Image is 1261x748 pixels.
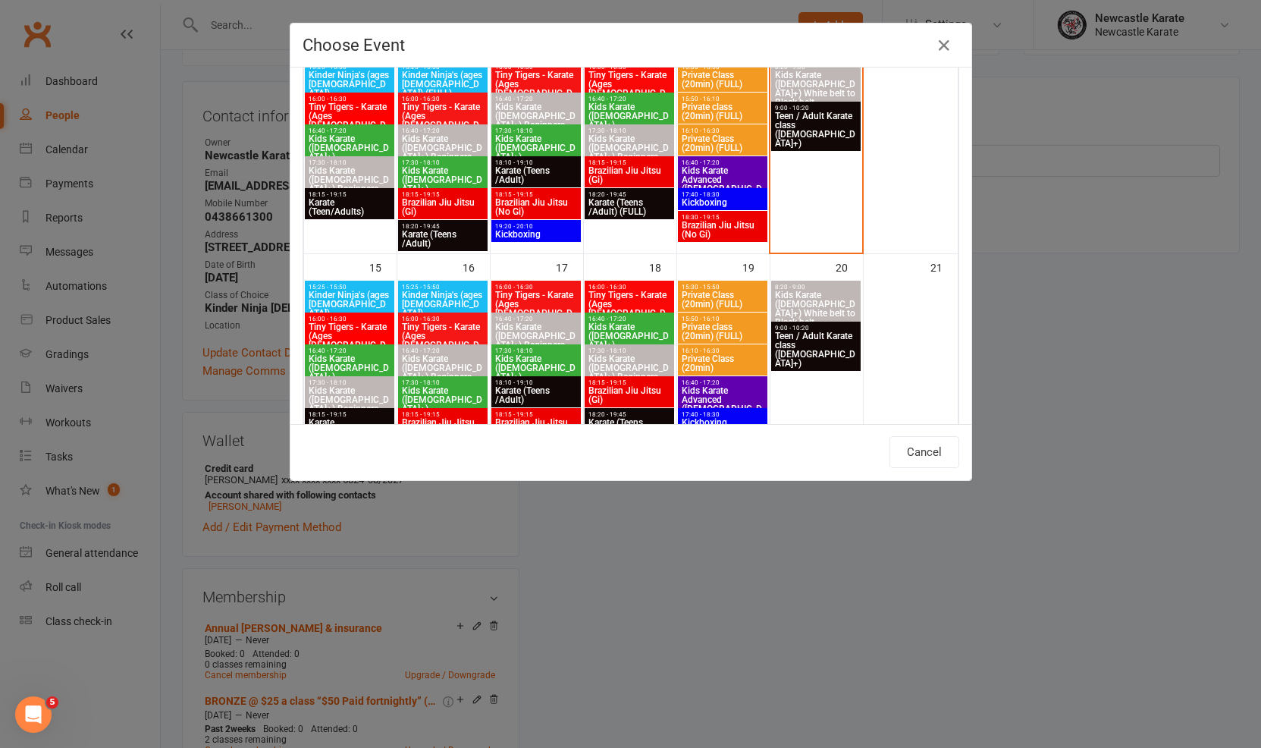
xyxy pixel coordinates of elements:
[588,316,671,322] span: 16:40 - 17:20
[303,36,959,55] h4: Choose Event
[681,379,764,386] span: 16:40 - 17:20
[401,347,485,354] span: 16:40 - 17:20
[774,71,858,107] span: Kids Karate ([DEMOGRAPHIC_DATA]+) White belt to Black belt
[308,347,391,354] span: 16:40 - 17:20
[494,134,578,171] span: Kids Karate ([DEMOGRAPHIC_DATA]+) Intermediate+
[308,386,391,423] span: Kids Karate ([DEMOGRAPHIC_DATA]+) Beginners (FULL)
[401,411,485,418] span: 18:15 - 19:15
[401,379,485,386] span: 17:30 - 18:10
[681,102,764,121] span: Private class (20min) (FULL)
[774,284,858,291] span: 8:20 - 9:00
[308,96,391,102] span: 16:00 - 16:30
[681,284,764,291] span: 15:30 - 15:50
[15,696,52,733] iframe: Intercom live chat
[308,134,391,171] span: Kids Karate ([DEMOGRAPHIC_DATA]+) Intermediate+
[494,418,578,436] span: Brazilian Jiu Jitsu (No Gi)
[588,166,671,184] span: Brazilian Jiu Jitsu (Gi)
[401,96,485,102] span: 16:00 - 16:30
[494,230,578,239] span: Kickboxing
[308,71,391,98] span: Kinder Ninja's (ages [DEMOGRAPHIC_DATA])
[494,127,578,134] span: 17:30 - 18:10
[774,105,858,112] span: 9:00 - 10:20
[494,316,578,322] span: 16:40 - 17:20
[494,191,578,198] span: 18:15 - 19:15
[588,284,671,291] span: 16:00 - 16:30
[932,33,956,58] button: Close
[401,322,485,359] span: Tiny Tigers - Karate (Ages [DEMOGRAPHIC_DATA]) (FULL)
[588,322,671,359] span: Kids Karate ([DEMOGRAPHIC_DATA]+) Intermediate+
[494,102,578,130] span: Kids Karate ([DEMOGRAPHIC_DATA]+) Beginners
[774,291,858,327] span: Kids Karate ([DEMOGRAPHIC_DATA]+) White belt to Black belt
[774,112,858,148] span: Teen / Adult Karate class ([DEMOGRAPHIC_DATA]+)
[681,191,764,198] span: 17:40 - 18:30
[681,418,764,427] span: Kickboxing
[588,411,671,418] span: 18:20 - 19:45
[308,354,391,391] span: Kids Karate ([DEMOGRAPHIC_DATA]+) Intermediate+
[308,291,391,318] span: Kinder Ninja's (ages [DEMOGRAPHIC_DATA])
[401,134,485,171] span: Kids Karate ([DEMOGRAPHIC_DATA]+) Beginners (FULL)
[681,134,764,152] span: Private Class (20min) (FULL)
[308,102,391,139] span: Tiny Tigers - Karate (Ages [DEMOGRAPHIC_DATA]) (FULL)
[401,354,485,382] span: Kids Karate ([DEMOGRAPHIC_DATA]+) Beginners
[588,386,671,404] span: Brazilian Jiu Jitsu (Gi)
[308,191,391,198] span: 18:15 - 19:15
[401,284,485,291] span: 15:25 - 15:50
[401,198,485,216] span: Brazilian Jiu Jitsu (Gi)
[308,379,391,386] span: 17:30 - 18:10
[463,254,490,279] div: 16
[588,379,671,386] span: 18:15 - 19:15
[681,221,764,239] span: Brazilian Jiu Jitsu (No Gi)
[401,386,485,423] span: Kids Karate ([DEMOGRAPHIC_DATA]+) Intermediate+
[308,418,391,436] span: Karate (Teen/Adults)
[588,96,671,102] span: 16:40 - 17:20
[494,159,578,166] span: 18:10 - 19:10
[401,166,485,203] span: Kids Karate ([DEMOGRAPHIC_DATA]+) Intermediate+
[401,316,485,322] span: 16:00 - 16:30
[588,71,671,107] span: Tiny Tigers - Karate (Ages [DEMOGRAPHIC_DATA])
[494,96,578,102] span: 16:40 - 17:20
[401,191,485,198] span: 18:15 - 19:15
[401,230,485,248] span: Karate (Teens /Adult)
[588,291,671,327] span: Tiny Tigers - Karate (Ages [DEMOGRAPHIC_DATA])
[774,332,858,368] span: Teen / Adult Karate class ([DEMOGRAPHIC_DATA]+)
[681,166,764,203] span: Kids Karate Advanced ([DEMOGRAPHIC_DATA]+)
[588,347,671,354] span: 17:30 - 18:10
[494,166,578,184] span: Karate (Teens /Adult)
[401,159,485,166] span: 17:30 - 18:10
[588,198,671,216] span: Karate (Teens /Adult) (FULL)
[836,254,863,279] div: 20
[681,96,764,102] span: 15:50 - 16:10
[308,284,391,291] span: 15:25 - 15:50
[556,254,583,279] div: 17
[681,347,764,354] span: 16:10 - 16:30
[494,354,578,391] span: Kids Karate ([DEMOGRAPHIC_DATA]+) Intermediate+
[494,291,578,327] span: Tiny Tigers - Karate (Ages [DEMOGRAPHIC_DATA])
[308,159,391,166] span: 17:30 - 18:10
[681,71,764,89] span: Private Class (20min) (FULL)
[494,284,578,291] span: 16:00 - 16:30
[494,198,578,216] span: Brazilian Jiu Jitsu (No Gi)
[588,127,671,134] span: 17:30 - 18:10
[401,291,485,318] span: Kinder Ninja's (ages [DEMOGRAPHIC_DATA])
[889,436,959,468] button: Cancel
[681,322,764,341] span: Private class (20min) (FULL)
[308,166,391,193] span: Kids Karate ([DEMOGRAPHIC_DATA]+) Beginners
[494,386,578,404] span: Karate (Teens /Adult)
[588,354,671,391] span: Kids Karate ([DEMOGRAPHIC_DATA]+) Beginners (FULL)
[649,254,676,279] div: 18
[681,386,764,423] span: Kids Karate Advanced ([DEMOGRAPHIC_DATA]+)
[588,418,671,436] span: Karate (Teens /Adult)
[494,379,578,386] span: 18:10 - 19:10
[494,322,578,359] span: Kids Karate ([DEMOGRAPHIC_DATA]+) Beginners (FULL)
[681,159,764,166] span: 16:40 - 17:20
[401,102,485,139] span: Tiny Tigers - Karate (Ages [DEMOGRAPHIC_DATA])
[681,354,764,372] span: Private Class (20min)
[681,411,764,418] span: 17:40 - 18:30
[308,316,391,322] span: 16:00 - 16:30
[494,71,578,107] span: Tiny Tigers - Karate (Ages [DEMOGRAPHIC_DATA])
[308,198,391,216] span: Karate (Teen/Adults)
[588,191,671,198] span: 18:20 - 19:45
[588,159,671,166] span: 18:15 - 19:15
[681,198,764,207] span: Kickboxing
[401,223,485,230] span: 18:20 - 19:45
